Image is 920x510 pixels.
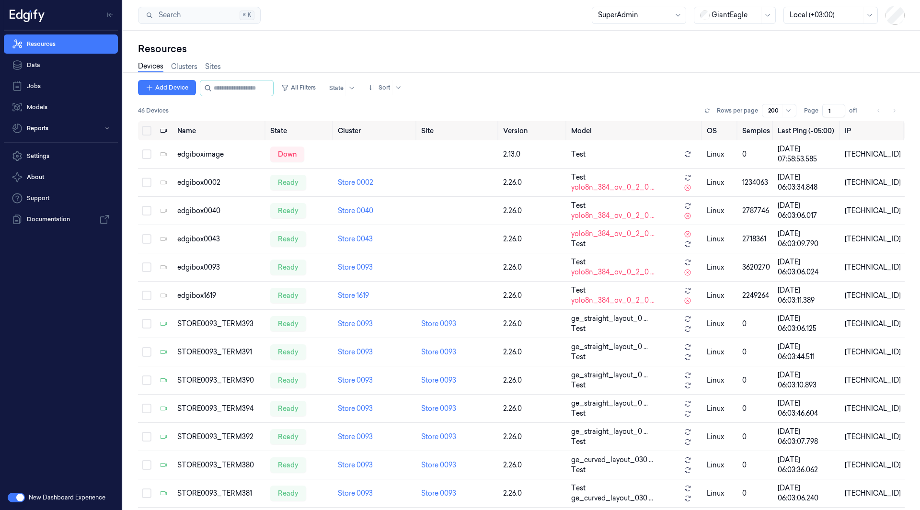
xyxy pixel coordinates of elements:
[804,106,818,115] span: Page
[571,380,586,390] span: Test
[4,77,118,96] a: Jobs
[778,455,837,475] div: [DATE] 06:03:36.062
[845,234,901,244] div: [TECHNICAL_ID]
[138,106,169,115] span: 46 Devices
[742,460,770,470] div: 0
[778,342,837,362] div: [DATE] 06:03:44.511
[142,149,151,159] button: Select row
[4,189,118,208] a: Support
[571,352,586,362] span: Test
[571,398,648,408] span: ge_straight_layout_0 ...
[503,488,563,499] div: 2.26.0
[338,461,373,469] a: Store 0093
[270,401,306,416] div: ready
[4,210,118,229] a: Documentation
[4,34,118,54] a: Resources
[845,291,901,301] div: [TECHNICAL_ID]
[707,262,735,272] p: linux
[270,457,306,473] div: ready
[738,121,774,140] th: Samples
[707,234,735,244] p: linux
[142,488,151,498] button: Select row
[503,262,563,272] div: 2.26.0
[571,370,648,380] span: ge_straight_layout_0 ...
[742,178,770,188] div: 1234063
[707,347,735,357] p: linux
[421,376,456,385] a: Store 0093
[845,375,901,385] div: [TECHNICAL_ID]
[571,201,586,211] span: Test
[503,234,563,244] div: 2.26.0
[567,121,703,140] th: Model
[270,288,306,303] div: ready
[142,262,151,272] button: Select row
[138,80,196,95] button: Add Device
[142,206,151,215] button: Select row
[338,235,373,243] a: Store 0043
[4,56,118,75] a: Data
[872,104,901,117] nav: pagination
[742,347,770,357] div: 0
[849,106,864,115] span: of 1
[571,295,655,306] span: yolo8n_384_ov_0_2_0 ...
[142,432,151,442] button: Select row
[173,121,267,140] th: Name
[338,376,373,385] a: Store 0093
[742,206,770,216] div: 2787746
[717,106,758,115] p: Rows per page
[177,178,263,188] div: edgibox0002
[571,239,586,249] span: Test
[742,234,770,244] div: 2718361
[338,319,373,328] a: Store 0093
[571,342,648,352] span: ge_straight_layout_0 ...
[4,147,118,166] a: Settings
[499,121,567,140] th: Version
[778,201,837,221] div: [DATE] 06:03:06.017
[421,404,456,413] a: Store 0093
[742,375,770,385] div: 0
[270,316,306,331] div: ready
[571,267,655,277] span: yolo8n_384_ov_0_2_0 ...
[742,291,770,301] div: 2249264
[707,488,735,499] p: linux
[707,460,735,470] p: linux
[142,460,151,470] button: Select row
[742,432,770,442] div: 0
[845,206,901,216] div: [TECHNICAL_ID]
[571,408,586,419] span: Test
[571,314,648,324] span: ge_straight_layout_0 ...
[177,432,263,442] div: STORE0093_TERM392
[503,432,563,442] div: 2.26.0
[707,404,735,414] p: linux
[142,126,151,136] button: Select all
[503,291,563,301] div: 2.26.0
[742,319,770,329] div: 0
[338,291,369,300] a: Store 1619
[778,314,837,334] div: [DATE] 06:03:06.125
[707,149,735,159] p: linux
[778,398,837,419] div: [DATE] 06:03:46.604
[571,483,586,493] span: Test
[142,375,151,385] button: Select row
[171,62,197,72] a: Clusters
[277,80,320,95] button: All Filters
[778,370,837,390] div: [DATE] 06:03:10.893
[571,427,648,437] span: ge_straight_layout_0 ...
[571,455,653,465] span: ge_curved_layout_030 ...
[845,404,901,414] div: [TECHNICAL_ID]
[142,404,151,413] button: Select row
[138,42,905,56] div: Resources
[571,257,586,267] span: Test
[270,429,306,444] div: ready
[338,489,373,498] a: Store 0093
[177,291,263,301] div: edgibox1619
[270,203,306,218] div: ready
[503,178,563,188] div: 2.26.0
[177,488,263,499] div: STORE0093_TERM381
[421,432,456,441] a: Store 0093
[503,206,563,216] div: 2.26.0
[503,404,563,414] div: 2.26.0
[778,172,837,193] div: [DATE] 06:03:34.848
[270,486,306,501] div: ready
[571,493,653,503] span: ge_curved_layout_030 ...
